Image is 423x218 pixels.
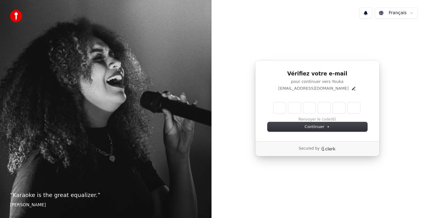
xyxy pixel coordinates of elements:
p: Secured by [299,146,320,151]
input: Digit 4 [318,102,330,113]
input: Digit 6 [348,102,360,113]
button: Edit [351,86,356,91]
input: Digit 2 [288,102,301,113]
input: Digit 5 [333,102,345,113]
footer: [PERSON_NAME] [10,202,202,208]
a: Clerk logo [321,147,336,151]
input: Digit 3 [303,102,316,113]
img: youka [10,10,22,22]
input: Enter verification code. Digit 1 [273,102,286,113]
p: pour continuer vers Youka [268,79,367,84]
button: Continuer [268,122,367,131]
p: “ Karaoke is the great equalizer. ” [10,191,202,199]
h1: Vérifiez votre e-mail [268,70,367,78]
p: [EMAIL_ADDRESS][DOMAIN_NAME] [278,86,349,91]
div: Verification code input [272,101,361,115]
span: Continuer [305,124,330,130]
